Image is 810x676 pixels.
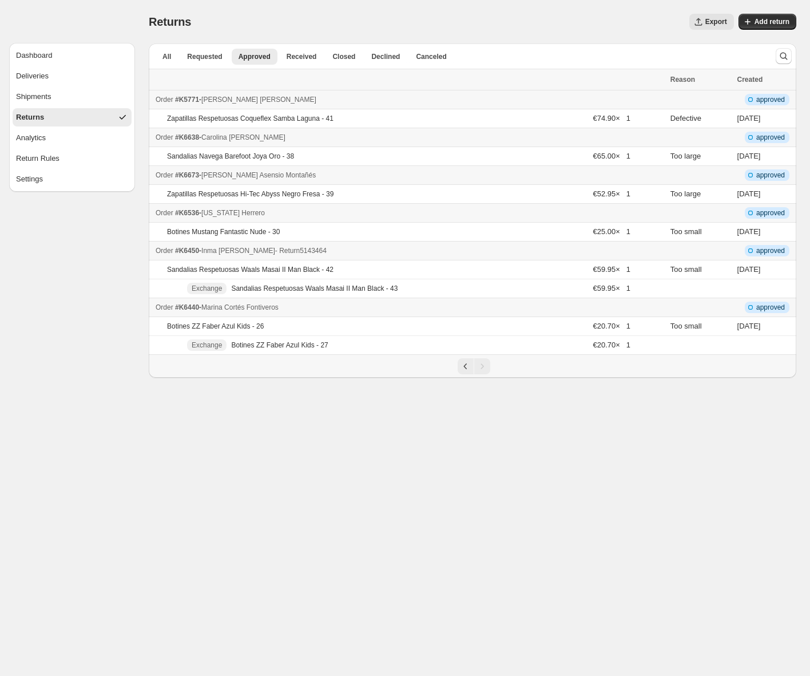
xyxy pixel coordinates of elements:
span: €52.95 × 1 [593,189,630,198]
span: approved [756,95,785,104]
span: All [162,52,171,61]
span: Add return [755,17,789,26]
td: Defective [667,109,734,128]
p: Botines Mustang Fantastic Nude - 30 [167,227,280,236]
span: approved [756,303,785,312]
div: - [156,132,664,143]
div: Settings [16,173,43,185]
span: Marina Cortés Fontiveros [201,303,279,311]
span: Approved [239,52,271,61]
button: Return Rules [13,149,132,168]
div: Dashboard [16,50,53,61]
td: Too large [667,147,734,166]
span: €59.95 × 1 [593,284,630,292]
button: Export [689,14,734,30]
span: #K6536 [175,209,199,217]
span: €25.00 × 1 [593,227,630,236]
span: #K6440 [175,303,199,311]
span: Reason [670,76,695,84]
span: Closed [332,52,355,61]
button: Deliveries [13,67,132,85]
span: approved [756,208,785,218]
p: Sandalias Navega Barefoot Joya Oro - 38 [167,152,294,161]
span: Returns [149,15,191,28]
time: Wednesday, August 20, 2025 at 1:57:29 PM [737,152,761,160]
button: Previous [458,358,474,374]
span: €65.00 × 1 [593,152,630,160]
span: Inma [PERSON_NAME] [201,247,275,255]
time: Tuesday, August 19, 2025 at 11:09:01 PM [737,189,761,198]
span: #K6638 [175,133,199,141]
td: Too small [667,223,734,242]
button: Dashboard [13,46,132,65]
span: Declined [371,52,400,61]
button: Returns [13,108,132,126]
span: Created [737,76,763,84]
div: - [156,302,664,313]
time: Wednesday, August 20, 2025 at 2:31:52 PM [737,114,761,122]
div: Shipments [16,91,51,102]
time: Sunday, August 10, 2025 at 3:33:19 PM [737,322,761,330]
span: #K6450 [175,247,199,255]
div: Returns [16,112,44,123]
span: €74.90 × 1 [593,114,630,122]
div: - [156,207,664,219]
span: Requested [187,52,222,61]
button: Analytics [13,129,132,147]
span: approved [756,133,785,142]
button: Add return [738,14,796,30]
span: Order [156,96,173,104]
div: Analytics [16,132,46,144]
p: Botines ZZ Faber Azul Kids - 26 [167,322,264,331]
div: - [156,245,664,256]
div: - [156,169,664,181]
td: Too large [667,185,734,204]
span: €20.70 × 1 [593,341,630,349]
div: Deliveries [16,70,49,82]
span: [US_STATE] Herrero [201,209,265,217]
div: Return Rules [16,153,59,164]
p: Sandalias Respetuosas Waals Masai II Man Black - 42 [167,265,333,274]
span: Canceled [416,52,446,61]
span: approved [756,171,785,180]
time: Friday, August 15, 2025 at 2:34:21 PM [737,227,761,236]
button: Search and filter results [776,48,792,64]
span: €20.70 × 1 [593,322,630,330]
span: [PERSON_NAME] Asensio Montañés [201,171,316,179]
span: Order [156,209,173,217]
span: #K5771 [175,96,199,104]
span: Export [705,17,727,26]
td: Too small [667,260,734,279]
button: Shipments [13,88,132,106]
span: €59.95 × 1 [593,265,630,274]
span: Received [287,52,317,61]
td: Too small [667,317,734,336]
span: [PERSON_NAME] [PERSON_NAME] [201,96,316,104]
span: - Return 5143464 [275,247,327,255]
p: Sandalias Respetuosas Waals Masai II Man Black - 43 [231,284,398,293]
nav: Pagination [149,354,796,378]
span: #K6673 [175,171,199,179]
span: Order [156,133,173,141]
span: Carolina [PERSON_NAME] [201,133,285,141]
p: Botines ZZ Faber Azul Kids - 27 [231,341,328,350]
span: Order [156,171,173,179]
span: Exchange [192,341,222,350]
div: - [156,94,664,105]
span: Order [156,303,173,311]
time: Sunday, August 10, 2025 at 4:31:31 PM [737,265,761,274]
span: approved [756,246,785,255]
button: Settings [13,170,132,188]
p: Zapatillas Respetuosas Hi-Tec Abyss Negro Fresa - 39 [167,189,333,199]
span: Order [156,247,173,255]
p: Zapatillas Respetuosas Coqueflex Samba Laguna - 41 [167,114,333,123]
span: Exchange [192,284,222,293]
